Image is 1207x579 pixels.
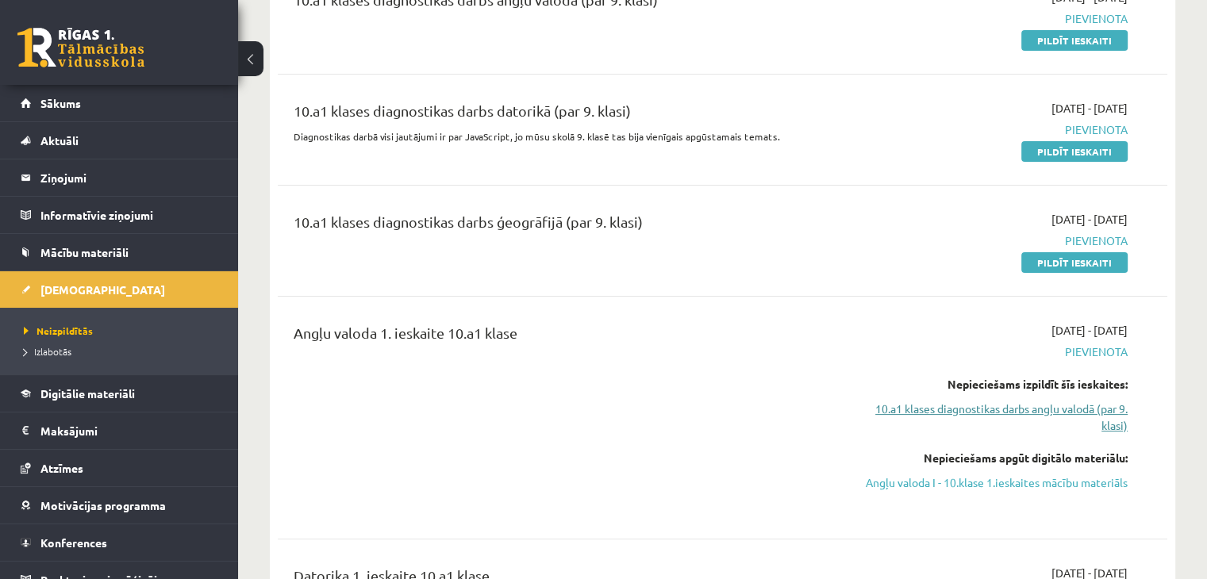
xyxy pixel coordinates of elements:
span: Neizpildītās [24,324,93,337]
a: 10.a1 klases diagnostikas darbs angļu valodā (par 9. klasi) [866,401,1128,434]
a: Neizpildītās [24,324,222,338]
span: Pievienota [866,343,1128,360]
span: Pievienota [866,232,1128,249]
div: Angļu valoda 1. ieskaite 10.a1 klase [294,322,842,351]
span: Motivācijas programma [40,498,166,512]
a: Digitālie materiāli [21,375,218,412]
span: Konferences [40,535,107,550]
a: Izlabotās [24,344,222,359]
span: Sākums [40,96,81,110]
a: Rīgas 1. Tālmācības vidusskola [17,28,144,67]
span: Izlabotās [24,345,71,358]
a: Sākums [21,85,218,121]
span: Digitālie materiāli [40,386,135,401]
a: Konferences [21,524,218,561]
div: 10.a1 klases diagnostikas darbs ģeogrāfijā (par 9. klasi) [294,211,842,240]
span: [DEMOGRAPHIC_DATA] [40,282,165,297]
a: Mācību materiāli [21,234,218,270]
a: Maksājumi [21,412,218,449]
a: Pildīt ieskaiti [1021,141,1128,162]
legend: Maksājumi [40,412,218,449]
div: 10.a1 klases diagnostikas darbs datorikā (par 9. klasi) [294,100,842,129]
span: Atzīmes [40,461,83,475]
a: Angļu valoda I - 10.klase 1.ieskaites mācību materiāls [866,474,1128,491]
a: Informatīvie ziņojumi [21,197,218,233]
a: Atzīmes [21,450,218,486]
span: [DATE] - [DATE] [1051,322,1128,339]
span: [DATE] - [DATE] [1051,100,1128,117]
div: Nepieciešams apgūt digitālo materiālu: [866,450,1128,466]
a: Pildīt ieskaiti [1021,252,1128,273]
a: Motivācijas programma [21,487,218,523]
span: Pievienota [866,10,1128,27]
a: Aktuāli [21,122,218,159]
a: Ziņojumi [21,159,218,196]
span: Aktuāli [40,133,79,148]
span: [DATE] - [DATE] [1051,211,1128,228]
a: [DEMOGRAPHIC_DATA] [21,271,218,308]
a: Pildīt ieskaiti [1021,30,1128,51]
p: Diagnostikas darbā visi jautājumi ir par JavaScript, jo mūsu skolā 9. klasē tas bija vienīgais ap... [294,129,842,144]
div: Nepieciešams izpildīt šīs ieskaites: [866,376,1128,393]
legend: Ziņojumi [40,159,218,196]
legend: Informatīvie ziņojumi [40,197,218,233]
span: Mācību materiāli [40,245,129,259]
span: Pievienota [866,121,1128,138]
